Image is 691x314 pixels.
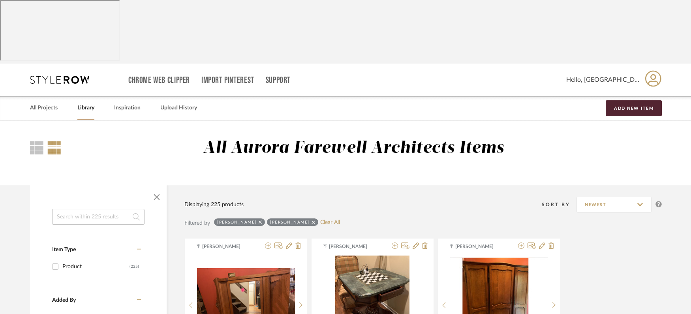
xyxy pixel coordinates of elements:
a: Upload History [160,103,197,113]
a: Chrome Web Clipper [128,77,190,84]
span: Item Type [52,247,76,252]
a: Clear All [320,219,340,226]
div: All Aurora Farewell Architects Items [203,138,504,158]
div: [PERSON_NAME] [217,220,257,225]
a: Support [266,77,291,84]
a: Inspiration [114,103,141,113]
div: [PERSON_NAME] [270,220,310,225]
button: Close [149,189,165,205]
span: [PERSON_NAME] [455,243,505,250]
span: Added By [52,297,76,303]
a: Library [77,103,94,113]
span: [PERSON_NAME] [329,243,379,250]
input: Search within 225 results [52,209,145,225]
button: Add New Item [606,100,662,116]
div: Filtered by [184,219,210,228]
span: [PERSON_NAME] [202,243,252,250]
span: Hello, [GEOGRAPHIC_DATA] [566,75,639,85]
div: (225) [130,260,139,273]
a: Import Pinterest [201,77,254,84]
div: Product [62,260,130,273]
div: Sort By [542,201,576,209]
a: All Projects [30,103,58,113]
div: Displaying 225 products [184,200,244,209]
